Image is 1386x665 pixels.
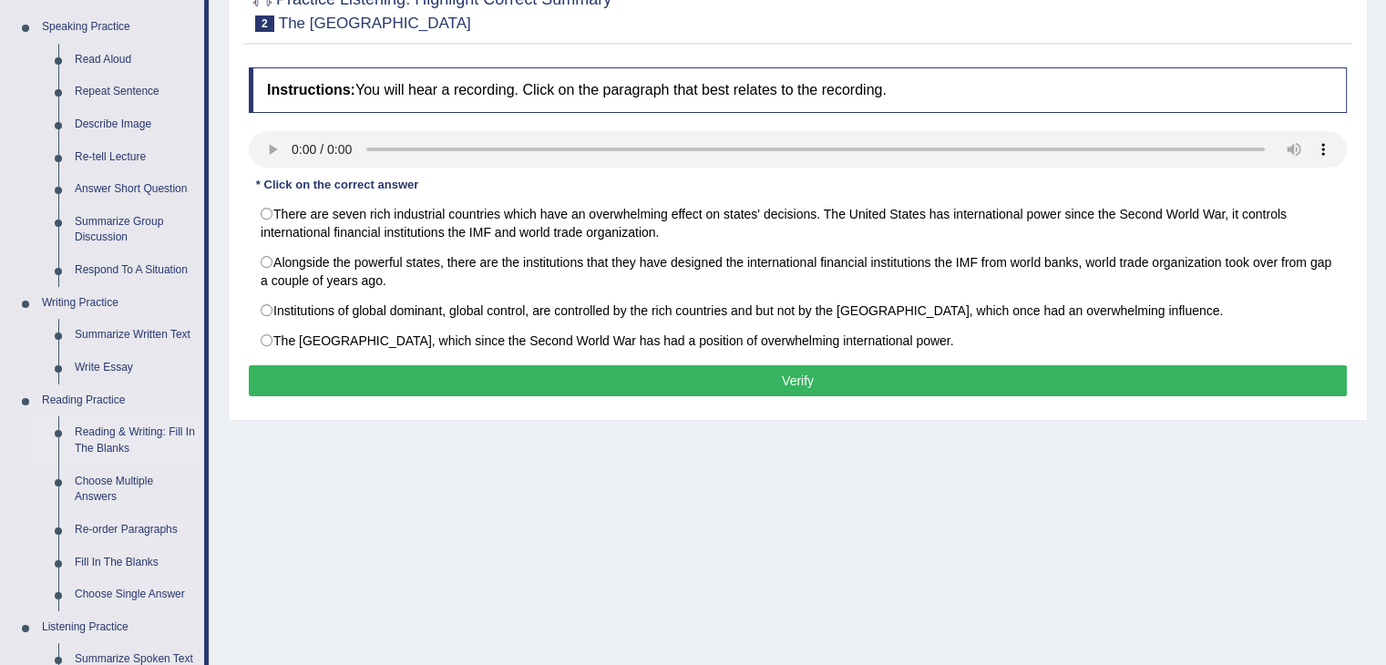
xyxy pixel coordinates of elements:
[67,76,204,108] a: Repeat Sentence
[249,295,1347,326] label: Institutions of global dominant, global control, are controlled by the rich countries and but not...
[67,352,204,384] a: Write Essay
[67,319,204,352] a: Summarize Written Text
[249,247,1347,296] label: Alongside the powerful states, there are the institutions that they have designed the internation...
[279,15,471,32] small: The [GEOGRAPHIC_DATA]
[67,547,204,579] a: Fill In The Blanks
[67,416,204,465] a: Reading & Writing: Fill In The Blanks
[67,141,204,174] a: Re-tell Lecture
[67,44,204,77] a: Read Aloud
[249,67,1347,113] h4: You will hear a recording. Click on the paragraph that best relates to the recording.
[67,514,204,547] a: Re-order Paragraphs
[67,108,204,141] a: Describe Image
[267,82,355,97] b: Instructions:
[34,11,204,44] a: Speaking Practice
[255,15,274,32] span: 2
[34,287,204,320] a: Writing Practice
[249,177,426,194] div: * Click on the correct answer
[34,384,204,417] a: Reading Practice
[34,611,204,644] a: Listening Practice
[67,206,204,254] a: Summarize Group Discussion
[67,173,204,206] a: Answer Short Question
[67,465,204,514] a: Choose Multiple Answers
[67,254,204,287] a: Respond To A Situation
[249,325,1347,356] label: The [GEOGRAPHIC_DATA], which since the Second World War has had a position of overwhelming intern...
[249,365,1347,396] button: Verify
[67,578,204,611] a: Choose Single Answer
[249,199,1347,248] label: There are seven rich industrial countries which have an overwhelming effect on states' decisions....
